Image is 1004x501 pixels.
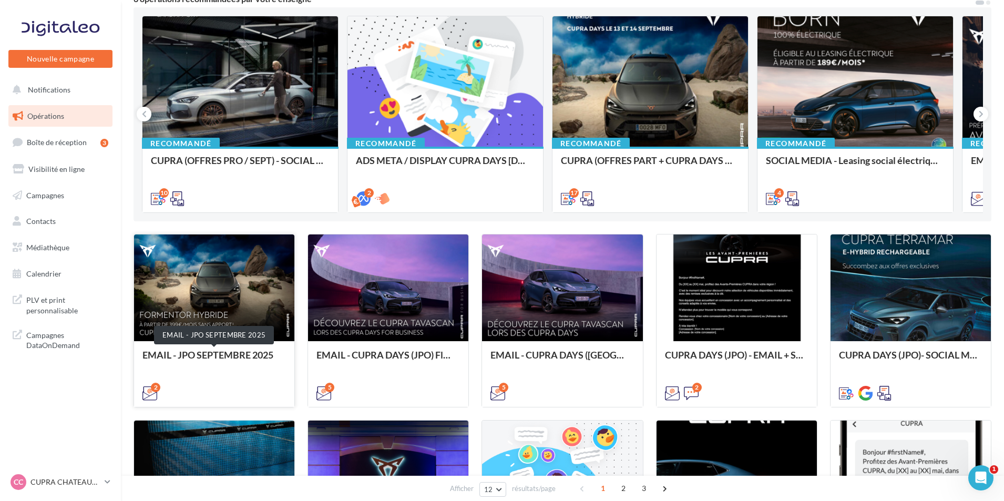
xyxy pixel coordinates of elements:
[316,350,460,371] div: EMAIL - CUPRA DAYS (JPO) Fleet Générique
[512,484,556,494] span: résultats/page
[151,383,160,392] div: 2
[159,188,169,198] div: 10
[479,482,506,497] button: 12
[6,263,115,285] a: Calendrier
[757,138,835,149] div: Recommandé
[28,85,70,94] span: Notifications
[30,477,100,487] p: CUPRA CHATEAUROUX
[26,328,108,351] span: Campagnes DataOnDemand
[26,293,108,315] span: PLV et print personnalisable
[990,465,998,474] span: 1
[839,350,982,371] div: CUPRA DAYS (JPO)- SOCIAL MEDIA
[6,210,115,232] a: Contacts
[142,138,220,149] div: Recommandé
[6,185,115,207] a: Campagnes
[356,155,535,176] div: ADS META / DISPLAY CUPRA DAYS [DATE]
[968,465,993,490] iframe: Intercom live chat
[8,472,112,492] a: CC CUPRA CHATEAUROUX
[27,111,64,120] span: Opérations
[154,326,274,344] div: EMAIL - JPO SEPTEMBRE 2025
[6,237,115,259] a: Médiathèque
[364,188,374,198] div: 2
[26,217,56,226] span: Contacts
[692,383,702,392] div: 2
[615,480,632,497] span: 2
[484,485,493,494] span: 12
[151,155,330,176] div: CUPRA (OFFRES PRO / SEPT) - SOCIAL MEDIA
[6,324,115,355] a: Campagnes DataOnDemand
[569,188,579,198] div: 17
[766,155,945,176] div: SOCIAL MEDIA - Leasing social électrique - CUPRA Born
[26,190,64,199] span: Campagnes
[6,131,115,154] a: Boîte de réception3
[561,155,740,176] div: CUPRA (OFFRES PART + CUPRA DAYS / SEPT) - SOCIAL MEDIA
[26,269,62,278] span: Calendrier
[499,383,508,392] div: 5
[490,350,634,371] div: EMAIL - CUPRA DAYS ([GEOGRAPHIC_DATA]) Private Générique
[28,165,85,173] span: Visibilité en ligne
[595,480,611,497] span: 1
[27,138,87,147] span: Boîte de réception
[8,50,112,68] button: Nouvelle campagne
[6,105,115,127] a: Opérations
[6,79,110,101] button: Notifications
[774,188,784,198] div: 4
[665,350,808,371] div: CUPRA DAYS (JPO) - EMAIL + SMS
[100,139,108,147] div: 3
[26,243,69,252] span: Médiathèque
[325,383,334,392] div: 5
[450,484,474,494] span: Afficher
[6,289,115,320] a: PLV et print personnalisable
[552,138,630,149] div: Recommandé
[347,138,425,149] div: Recommandé
[6,158,115,180] a: Visibilité en ligne
[142,350,286,371] div: EMAIL - JPO SEPTEMBRE 2025
[636,480,652,497] span: 3
[14,477,23,487] span: CC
